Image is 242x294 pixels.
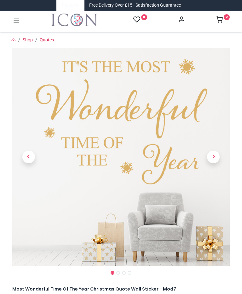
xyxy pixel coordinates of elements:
[12,48,230,266] img: Most Wonderful Time Of The Year Christmas Quote Wall Sticker - Mod7
[197,81,230,233] a: Next
[207,151,220,163] span: Next
[133,16,147,24] a: 0
[12,286,230,292] h1: Most Wonderful Time Of The Year Christmas Quote Wall Sticker - Mod7
[89,2,181,9] div: Free Delivery Over £15 - Satisfaction Guarantee
[12,81,45,233] a: Previous
[141,14,147,20] sup: 0
[22,151,35,163] span: Previous
[51,14,97,26] a: Logo of Icon Wall Stickers
[40,37,54,42] a: Quotes
[51,14,97,26] img: Icon Wall Stickers
[178,18,185,23] a: Account Info
[224,14,230,20] sup: 2
[61,2,80,9] a: Trustpilot
[216,18,230,23] a: 2
[23,37,33,42] a: Shop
